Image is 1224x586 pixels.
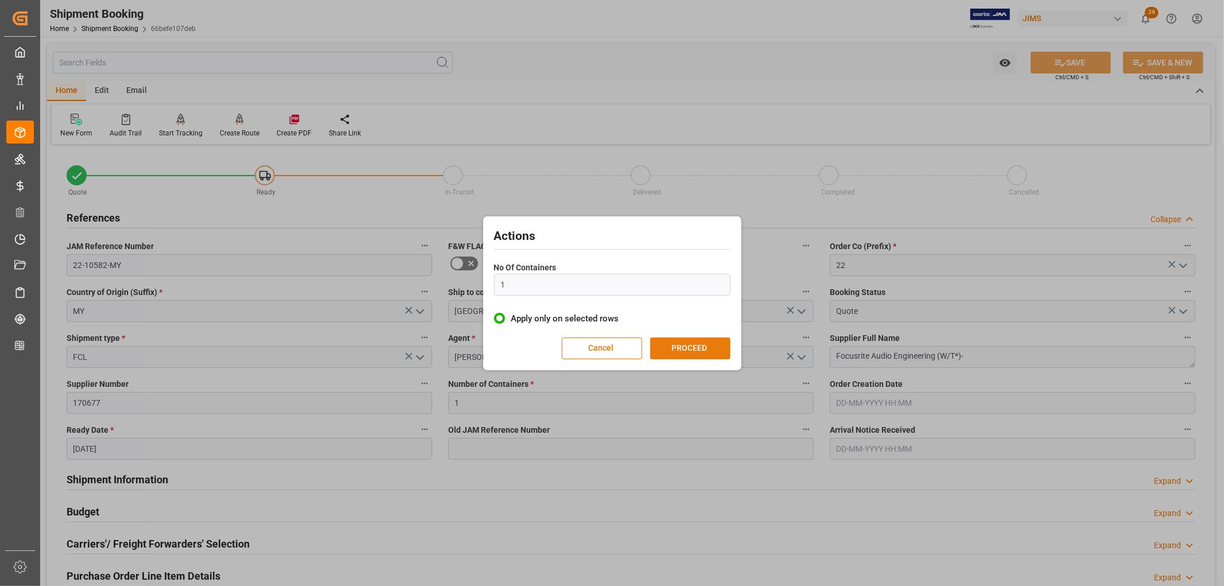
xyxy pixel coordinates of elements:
[494,274,730,296] input: 1
[494,227,730,246] h2: Actions
[650,337,730,359] button: PROCEED
[494,262,557,274] span: No Of Containers
[494,312,730,325] label: Apply only on selected rows
[562,337,642,359] button: Cancel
